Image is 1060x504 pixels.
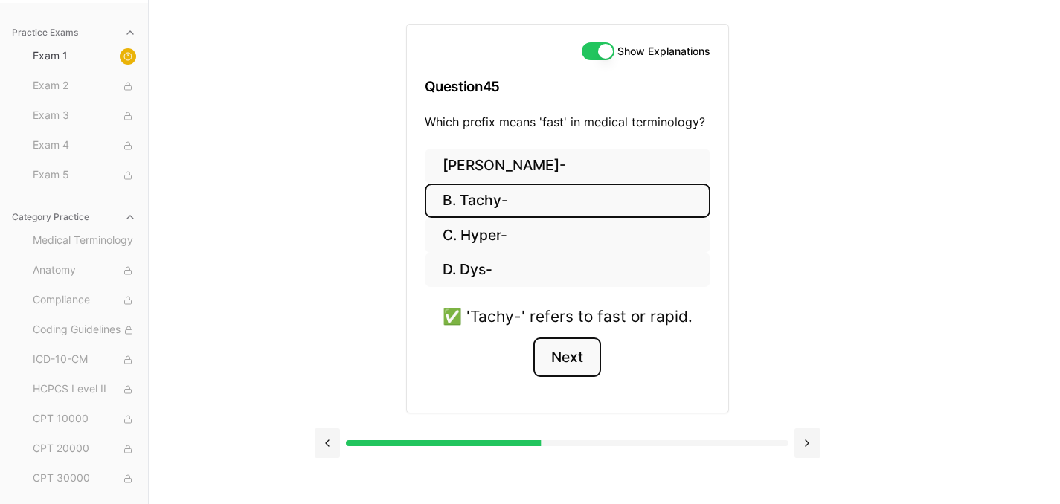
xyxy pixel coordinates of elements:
[33,471,136,487] span: CPT 30000
[33,352,136,368] span: ICD-10-CM
[33,381,136,398] span: HCPCS Level II
[533,337,601,378] button: Next
[443,305,693,328] div: ✅ 'Tachy-' refers to fast or rapid.
[27,348,142,372] button: ICD-10-CM
[27,437,142,461] button: CPT 20000
[6,205,142,229] button: Category Practice
[27,467,142,491] button: CPT 30000
[6,21,142,45] button: Practice Exams
[33,322,136,338] span: Coding Guidelines
[33,78,136,94] span: Exam 2
[33,233,136,249] span: Medical Terminology
[27,318,142,342] button: Coding Guidelines
[33,108,136,124] span: Exam 3
[27,104,142,128] button: Exam 3
[27,288,142,312] button: Compliance
[425,113,710,131] p: Which prefix means 'fast' in medical terminology?
[27,134,142,158] button: Exam 4
[425,184,710,219] button: B. Tachy-
[33,138,136,154] span: Exam 4
[617,46,710,56] label: Show Explanations
[33,411,136,427] span: CPT 10000
[27,45,142,68] button: Exam 1
[27,378,142,401] button: HCPCS Level II
[425,218,710,253] button: C. Hyper-
[33,292,136,308] span: Compliance
[425,253,710,288] button: D. Dys-
[33,48,136,65] span: Exam 1
[27,259,142,282] button: Anatomy
[27,229,142,253] button: Medical Terminology
[425,149,710,184] button: [PERSON_NAME]-
[27,164,142,187] button: Exam 5
[425,65,710,109] h3: Question 45
[33,262,136,279] span: Anatomy
[33,441,136,457] span: CPT 20000
[33,167,136,184] span: Exam 5
[27,74,142,98] button: Exam 2
[27,407,142,431] button: CPT 10000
